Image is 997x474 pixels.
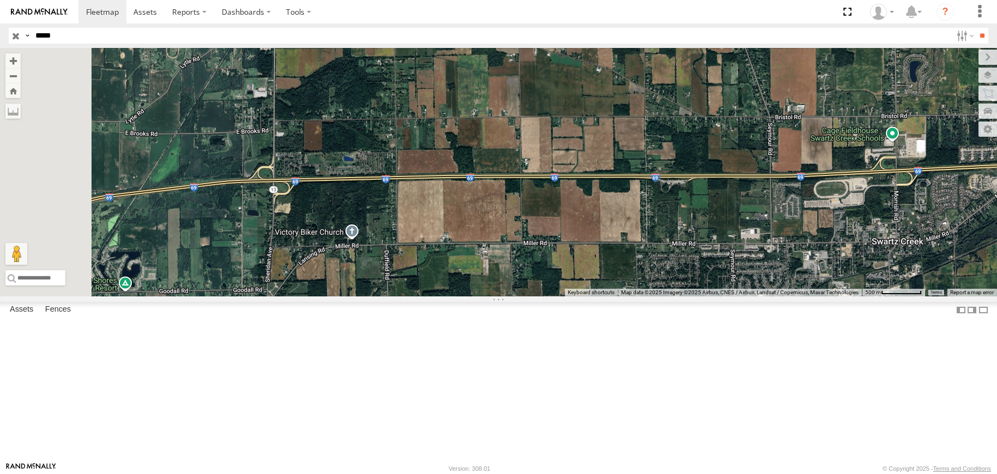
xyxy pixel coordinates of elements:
label: Hide Summary Table [978,302,989,318]
label: Dock Summary Table to the Left [956,302,966,318]
button: Zoom in [5,53,21,68]
a: Visit our Website [6,463,56,474]
label: Measure [5,104,21,119]
label: Fences [40,302,76,318]
label: Map Settings [978,121,997,137]
button: Zoom out [5,68,21,83]
label: Dock Summary Table to the Right [966,302,977,318]
a: Report a map error [950,289,994,295]
label: Assets [4,302,39,318]
img: rand-logo.svg [11,8,68,16]
div: Miky Transport [866,4,898,20]
button: Keyboard shortcuts [568,289,615,296]
i: ? [937,3,954,21]
button: Zoom Home [5,83,21,98]
span: 500 m [865,289,881,295]
div: © Copyright 2025 - [883,465,991,472]
a: Terms and Conditions [933,465,991,472]
span: Map data ©2025 Imagery ©2025 Airbus, CNES / Airbus, Landsat / Copernicus, Maxar Technologies [621,289,859,295]
a: Terms (opens in new tab) [931,290,942,295]
button: Drag Pegman onto the map to open Street View [5,243,27,265]
label: Search Query [23,28,32,44]
div: Version: 308.01 [449,465,490,472]
button: Map Scale: 500 m per 71 pixels [862,289,925,296]
label: Search Filter Options [952,28,976,44]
